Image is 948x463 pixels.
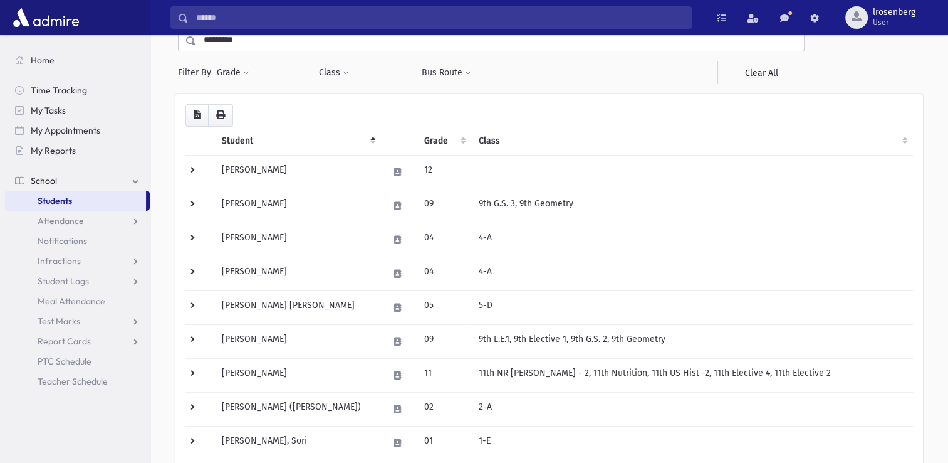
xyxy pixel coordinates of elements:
[214,257,380,290] td: [PERSON_NAME]
[5,251,150,271] a: Infractions
[417,290,471,324] td: 05
[214,324,380,358] td: [PERSON_NAME]
[38,376,108,387] span: Teacher Schedule
[31,145,76,156] span: My Reports
[216,61,250,84] button: Grade
[214,223,380,257] td: [PERSON_NAME]
[318,61,350,84] button: Class
[5,120,150,141] a: My Appointments
[5,291,150,311] a: Meal Attendance
[5,351,150,371] a: PTC Schedule
[471,223,913,257] td: 4-A
[31,85,87,96] span: Time Tracking
[873,18,915,28] span: User
[178,66,216,79] span: Filter By
[417,358,471,392] td: 11
[38,255,81,267] span: Infractions
[5,50,150,70] a: Home
[421,61,472,84] button: Bus Route
[5,211,150,231] a: Attendance
[31,175,57,186] span: School
[38,275,89,287] span: Student Logs
[417,223,471,257] td: 04
[471,426,913,460] td: 1-E
[471,324,913,358] td: 9th L.E.1, 9th Elective 1, 9th G.S. 2, 9th Geometry
[10,5,82,30] img: AdmirePro
[31,125,100,136] span: My Appointments
[38,295,105,307] span: Meal Attendance
[5,80,150,100] a: Time Tracking
[417,257,471,290] td: 04
[214,392,380,426] td: [PERSON_NAME] ([PERSON_NAME])
[38,356,91,367] span: PTC Schedule
[471,358,913,392] td: 11th NR [PERSON_NAME] - 2, 11th Nutrition, 11th US Hist -2, 11th Elective 4, 11th Elective 2
[471,392,913,426] td: 2-A
[38,336,91,347] span: Report Cards
[471,189,913,223] td: 9th G.S. 3, 9th Geometry
[5,191,146,211] a: Students
[214,290,380,324] td: [PERSON_NAME] [PERSON_NAME]
[5,271,150,291] a: Student Logs
[471,290,913,324] td: 5-D
[417,127,471,156] th: Grade: activate to sort column ascending
[5,371,150,391] a: Teacher Schedule
[5,331,150,351] a: Report Cards
[417,189,471,223] td: 09
[5,231,150,251] a: Notifications
[417,392,471,426] td: 02
[5,100,150,120] a: My Tasks
[38,215,84,226] span: Attendance
[31,105,66,116] span: My Tasks
[214,358,380,392] td: [PERSON_NAME]
[214,189,380,223] td: [PERSON_NAME]
[214,426,380,460] td: [PERSON_NAME], Sori
[5,311,150,331] a: Test Marks
[214,155,380,189] td: [PERSON_NAME]
[185,104,209,127] button: CSV
[417,324,471,358] td: 09
[471,127,913,156] th: Class: activate to sort column ascending
[38,195,72,206] span: Students
[208,104,233,127] button: Print
[417,426,471,460] td: 01
[417,155,471,189] td: 12
[38,235,87,247] span: Notifications
[214,127,380,156] th: Student: activate to sort column descending
[189,6,691,29] input: Search
[717,61,805,84] a: Clear All
[873,8,915,18] span: lrosenberg
[5,171,150,191] a: School
[31,55,55,66] span: Home
[5,141,150,161] a: My Reports
[38,316,80,327] span: Test Marks
[471,257,913,290] td: 4-A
